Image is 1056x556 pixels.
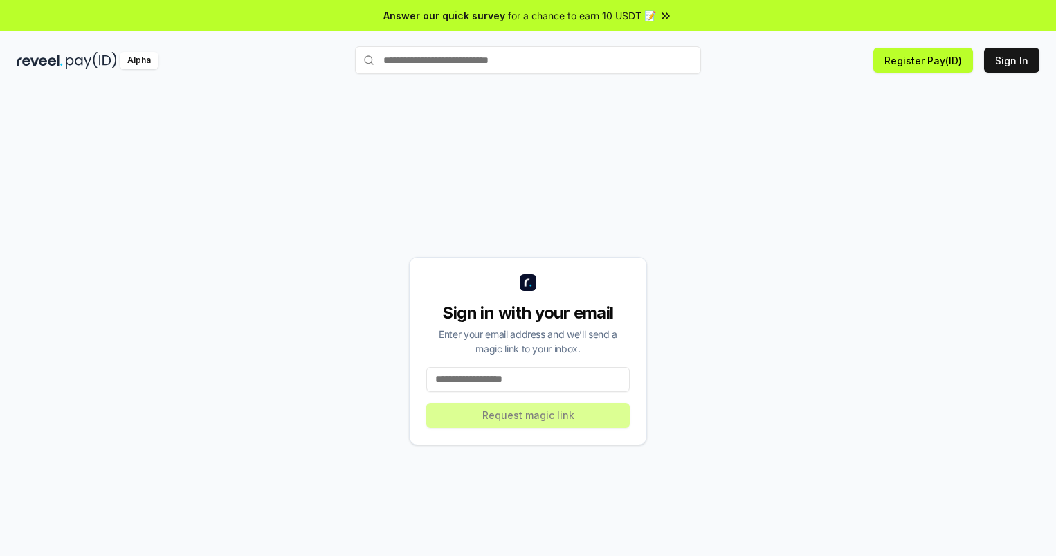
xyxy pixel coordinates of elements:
img: pay_id [66,52,117,69]
button: Sign In [984,48,1039,73]
img: logo_small [520,274,536,291]
div: Enter your email address and we’ll send a magic link to your inbox. [426,327,630,356]
span: for a chance to earn 10 USDT 📝 [508,8,656,23]
button: Register Pay(ID) [873,48,973,73]
div: Alpha [120,52,158,69]
img: reveel_dark [17,52,63,69]
div: Sign in with your email [426,302,630,324]
span: Answer our quick survey [383,8,505,23]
